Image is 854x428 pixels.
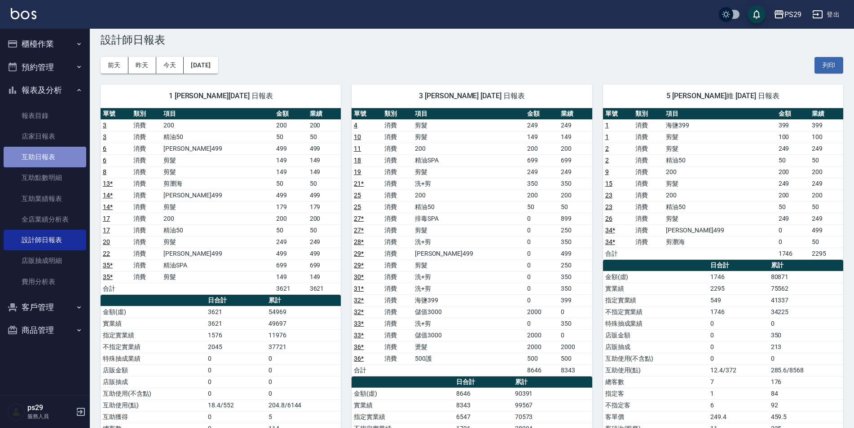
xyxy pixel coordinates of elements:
[4,56,86,79] button: 預約管理
[708,329,769,341] td: 0
[382,271,413,283] td: 消費
[614,92,832,100] span: 5 [PERSON_NAME]維 [DATE] 日報表
[354,145,361,152] a: 11
[776,131,810,143] td: 100
[525,318,559,329] td: 0
[103,122,106,129] a: 3
[274,224,308,236] td: 50
[308,213,341,224] td: 200
[103,145,106,152] a: 6
[814,57,843,74] button: 列印
[413,236,525,248] td: 洗+剪
[206,329,266,341] td: 1576
[266,318,341,329] td: 49697
[27,412,73,420] p: 服務人員
[748,5,766,23] button: save
[413,154,525,166] td: 精油SPA
[266,295,341,306] th: 累計
[633,154,664,166] td: 消費
[413,341,525,353] td: 燙髮
[161,271,273,283] td: 剪髮
[810,189,843,201] td: 200
[274,131,308,143] td: 50
[101,306,206,318] td: 金額(虛)
[131,236,162,248] td: 消費
[603,283,708,294] td: 實業績
[769,283,843,294] td: 75562
[603,294,708,306] td: 指定實業績
[559,318,592,329] td: 350
[274,236,308,248] td: 249
[131,189,162,201] td: 消費
[708,341,769,353] td: 0
[708,306,769,318] td: 1746
[274,143,308,154] td: 499
[111,92,330,100] span: 1 [PERSON_NAME][DATE] 日報表
[413,283,525,294] td: 洗+剪
[156,57,184,74] button: 今天
[603,306,708,318] td: 不指定實業績
[605,122,609,129] a: 1
[605,203,612,210] a: 23
[633,189,664,201] td: 消費
[274,259,308,271] td: 699
[101,341,206,353] td: 不指定實業績
[769,271,843,283] td: 80871
[382,248,413,259] td: 消費
[776,178,810,189] td: 249
[603,248,634,259] td: 合計
[413,306,525,318] td: 儲值3000
[559,294,592,306] td: 399
[605,215,612,222] a: 26
[354,203,361,210] a: 25
[103,238,110,245] a: 20
[559,189,592,201] td: 200
[664,236,776,248] td: 剪瀏海
[161,143,273,154] td: [PERSON_NAME]499
[4,147,86,167] a: 互助日報表
[633,143,664,154] td: 消費
[266,306,341,318] td: 54969
[101,108,341,295] table: a dense table
[776,248,810,259] td: 1746
[559,154,592,166] td: 699
[4,296,86,319] button: 客戶管理
[664,201,776,213] td: 精油50
[382,143,413,154] td: 消費
[413,119,525,131] td: 剪髮
[559,166,592,178] td: 249
[664,213,776,224] td: 剪髮
[810,236,843,248] td: 50
[776,189,810,201] td: 200
[769,260,843,271] th: 累計
[525,178,559,189] td: 350
[559,143,592,154] td: 200
[27,403,73,412] h5: ps29
[161,248,273,259] td: [PERSON_NAME]499
[769,294,843,306] td: 41337
[633,236,664,248] td: 消費
[382,306,413,318] td: 消費
[603,108,634,120] th: 單號
[810,224,843,236] td: 499
[266,341,341,353] td: 37721
[603,108,843,260] table: a dense table
[525,108,559,120] th: 金額
[525,306,559,318] td: 2000
[559,224,592,236] td: 250
[131,271,162,283] td: 消費
[769,318,843,329] td: 0
[308,166,341,178] td: 149
[664,189,776,201] td: 200
[708,260,769,271] th: 日合計
[769,341,843,353] td: 213
[382,329,413,341] td: 消費
[810,108,843,120] th: 業績
[274,119,308,131] td: 200
[605,192,612,199] a: 23
[708,318,769,329] td: 0
[308,224,341,236] td: 50
[413,166,525,178] td: 剪髮
[633,166,664,178] td: 消費
[413,189,525,201] td: 200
